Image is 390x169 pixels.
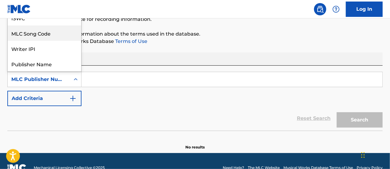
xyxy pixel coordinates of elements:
[185,137,205,150] p: No results
[7,30,383,38] p: Please for more information about the terms used in the database.
[7,38,383,45] p: Please review the Musical Works Database
[316,6,324,13] img: search
[8,41,81,56] div: Writer IPI
[359,140,390,169] iframe: Chat Widget
[8,56,81,71] div: Publisher Name
[314,3,326,15] a: Public Search
[8,25,81,41] div: MLC Song Code
[7,72,383,131] form: Search Form
[7,16,383,23] p: It is not an authoritative source for recording information.
[7,5,31,13] img: MLC Logo
[346,2,383,17] a: Log In
[330,3,342,15] div: Help
[114,38,147,44] a: Terms of Use
[7,91,81,106] button: Add Criteria
[11,76,66,83] div: MLC Publisher Number
[332,6,340,13] img: help
[361,146,365,164] div: Drag
[69,95,77,102] img: 9d2ae6d4665cec9f34b9.svg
